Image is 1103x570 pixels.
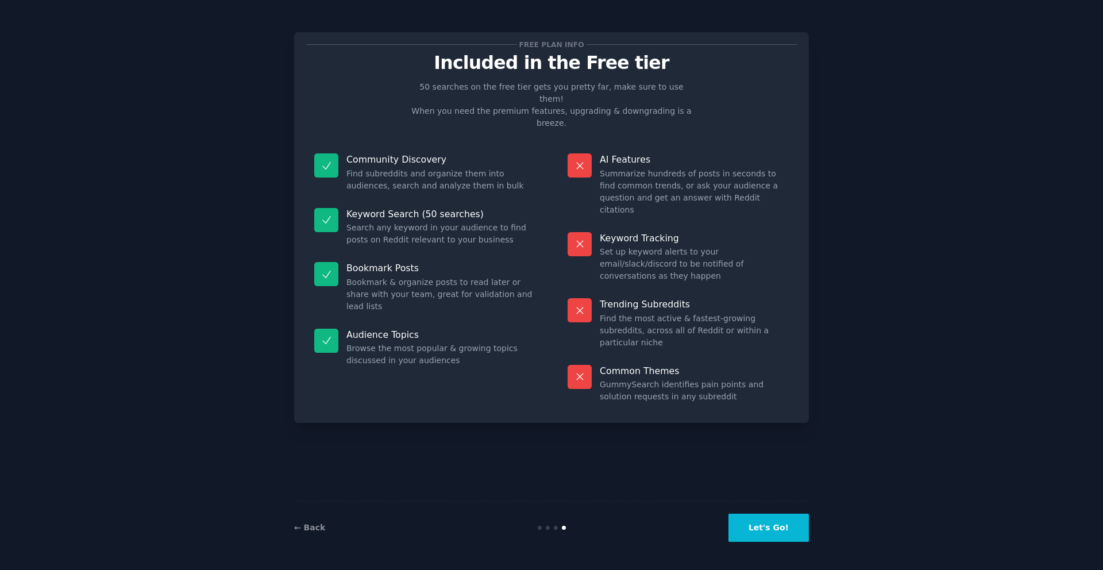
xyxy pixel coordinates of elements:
p: Included in the Free tier [306,53,797,73]
p: Community Discovery [346,153,535,165]
p: Common Themes [600,365,789,377]
p: Bookmark Posts [346,262,535,274]
dd: GummySearch identifies pain points and solution requests in any subreddit [600,379,789,403]
p: Keyword Search (50 searches) [346,208,535,220]
span: Free plan info [517,38,586,51]
button: Let's Go! [728,514,809,542]
dd: Summarize hundreds of posts in seconds to find common trends, or ask your audience a question and... [600,168,789,216]
dd: Browse the most popular & growing topics discussed in your audiences [346,342,535,367]
dd: Find the most active & fastest-growing subreddits, across all of Reddit or within a particular niche [600,313,789,349]
dd: Find subreddits and organize them into audiences, search and analyze them in bulk [346,168,535,192]
dd: Bookmark & organize posts to read later or share with your team, great for validation and lead lists [346,276,535,313]
dd: Set up keyword alerts to your email/slack/discord to be notified of conversations as they happen [600,246,789,282]
p: Keyword Tracking [600,232,789,244]
p: AI Features [600,153,789,165]
dd: Search any keyword in your audience to find posts on Reddit relevant to your business [346,222,535,246]
p: 50 searches on the free tier gets you pretty far, make sure to use them! When you need the premiu... [407,81,696,129]
p: Trending Subreddits [600,298,789,310]
p: Audience Topics [346,329,535,341]
a: ← Back [294,523,325,532]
